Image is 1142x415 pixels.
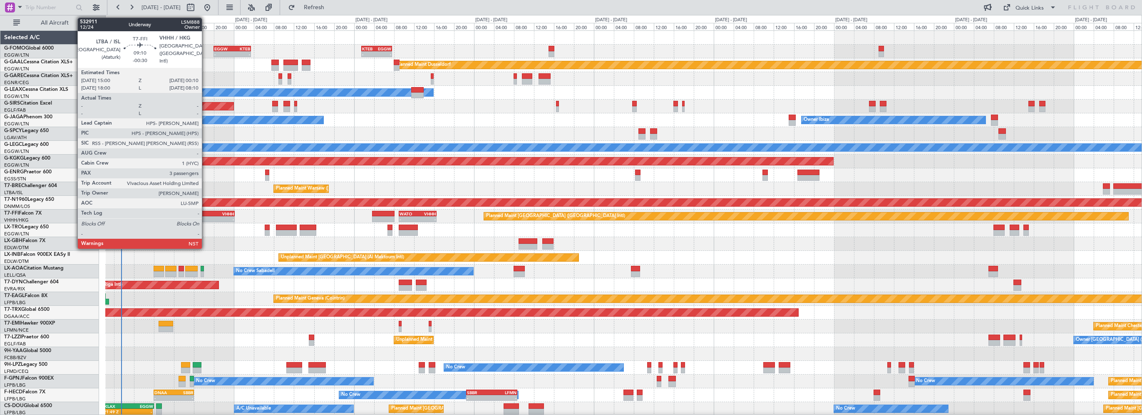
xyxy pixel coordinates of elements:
[999,1,1060,14] button: Quick Links
[196,375,215,387] div: No Crew
[4,293,47,298] a: T7-EAGLFalcon 8X
[394,23,414,30] div: 08:00
[4,46,25,51] span: G-FOMO
[467,390,492,395] div: SBBR
[4,80,29,86] a: EGNR/CEG
[4,156,24,161] span: G-KGKG
[4,197,54,202] a: T7-N1960Legacy 650
[4,148,29,155] a: EGGW/LTN
[417,211,436,216] div: VHHH
[4,362,47,367] a: 9H-LPZLegacy 500
[4,203,30,210] a: DNMM/LOS
[774,23,794,30] div: 12:00
[4,225,49,230] a: LX-TROLegacy 650
[4,403,52,408] a: CS-DOUGlobal 6500
[294,23,314,30] div: 12:00
[362,52,377,57] div: -
[4,142,49,147] a: G-LEGCLegacy 600
[254,23,274,30] div: 04:00
[434,23,454,30] div: 16:00
[4,266,23,271] span: LX-AOA
[4,115,23,120] span: G-JAGA
[574,23,594,30] div: 20:00
[9,16,90,30] button: All Aircraft
[4,66,29,72] a: EGGW/LTN
[1094,23,1114,30] div: 04:00
[234,23,254,30] div: 00:00
[214,52,232,57] div: -
[4,225,22,230] span: LX-TRO
[4,231,29,237] a: EGGW/LTN
[4,390,22,395] span: F-HECD
[4,348,23,353] span: 9H-YAA
[4,135,27,141] a: LGAV/ATH
[128,409,152,414] div: -
[4,307,21,312] span: T7-TRX
[835,17,867,24] div: [DATE] - [DATE]
[374,23,394,30] div: 04:00
[189,217,211,222] div: -
[694,23,714,30] div: 20:00
[417,217,436,222] div: -
[4,362,21,367] span: 9H-LPZ
[400,211,418,216] div: WATO
[674,23,694,30] div: 16:00
[400,217,418,222] div: -
[4,73,23,78] span: G-GARE
[1015,4,1044,12] div: Quick Links
[212,211,234,216] div: VHHH
[4,107,26,113] a: EGLF/FAB
[4,321,20,326] span: T7-EMI
[115,17,147,24] div: [DATE] - [DATE]
[1114,23,1134,30] div: 08:00
[1014,23,1034,30] div: 12:00
[4,60,73,65] a: G-GAALCessna Citation XLS+
[4,335,21,340] span: T7-LZZI
[235,17,267,24] div: [DATE] - [DATE]
[362,46,377,51] div: KTEB
[297,5,332,10] span: Refresh
[377,52,391,57] div: -
[236,265,275,277] div: No Crew Sabadell
[654,23,674,30] div: 12:00
[4,115,52,120] a: G-JAGAPhenom 300
[492,395,517,400] div: -
[974,23,994,30] div: 04:00
[4,280,59,285] a: T7-DYNChallenger 604
[874,23,894,30] div: 08:00
[534,23,554,30] div: 12:00
[4,170,52,175] a: G-ENRGPraetor 600
[4,390,45,395] a: F-HECDFalcon 7X
[4,128,22,133] span: G-SPCY
[4,190,23,196] a: LTBA/ISL
[854,23,874,30] div: 04:00
[446,361,465,374] div: No Crew
[4,376,22,381] span: F-GPNJ
[4,382,26,388] a: LFPB/LBG
[4,87,68,92] a: G-LEAXCessna Citation XLS
[4,238,45,243] a: LX-GBHFalcon 7X
[1075,17,1107,24] div: [DATE] - [DATE]
[174,23,194,30] div: 12:00
[189,211,211,216] div: LTBA
[334,23,354,30] div: 20:00
[4,286,25,292] a: EVRA/RIX
[794,23,814,30] div: 16:00
[595,17,627,24] div: [DATE] - [DATE]
[934,23,954,30] div: 20:00
[4,321,55,326] a: T7-EMIHawker 900XP
[355,17,387,24] div: [DATE] - [DATE]
[4,197,27,202] span: T7-N1960
[232,52,250,57] div: -
[834,23,854,30] div: 00:00
[4,355,26,361] a: FCBB/BZV
[134,23,154,30] div: 04:00
[494,23,514,30] div: 04:00
[4,238,22,243] span: LX-GBH
[414,23,434,30] div: 12:00
[734,23,754,30] div: 04:00
[4,211,19,216] span: T7-FFI
[174,390,193,395] div: SBBR
[4,280,23,285] span: T7-DYN
[4,376,54,381] a: F-GPNJFalcon 900EX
